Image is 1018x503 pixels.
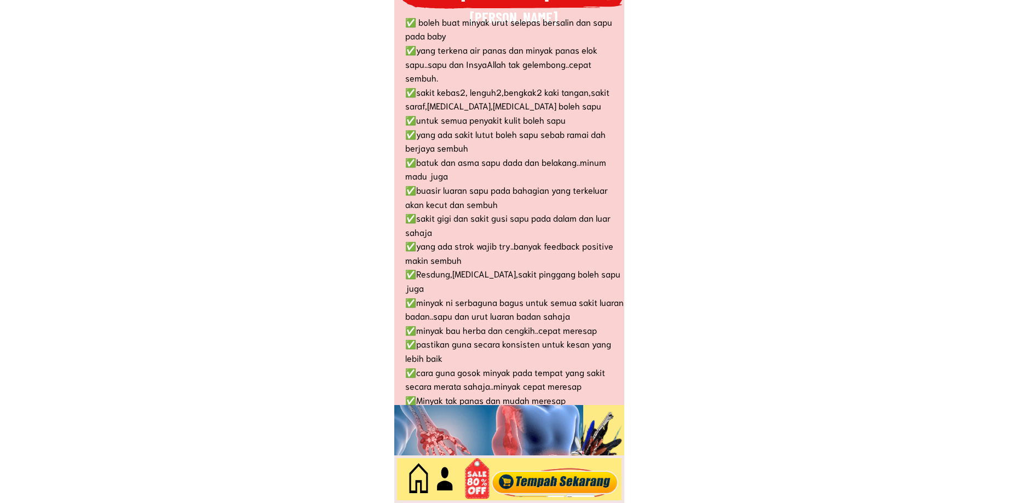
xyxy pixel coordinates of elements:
[397,337,624,365] li: ✅pastikan guna secara konsisten untuk kesan yang lebih baik
[397,239,624,267] li: ✅yang ada strok wajib try..banyak feedback positive makin sembuh
[397,365,624,393] li: ✅cara guna gosok minyak pada tempat yang sakit secara merata sahaja..minyak cepat meresap
[397,393,624,407] li: ✅Minyak tak panas dan mudah meresap
[397,113,624,127] li: ✅untuk semua penyakit kulit boleh sapu
[397,43,624,85] li: ✅yang terkena air panas dan minyak panas elok sapu..sapu dan InsyaAllah tak gelembong..cepat sembuh.
[397,15,624,43] li: ✅ boleh buat minyak urut selepas bersalin dan sapu pada baby
[397,295,624,323] li: ✅minyak ni serbaguna bagus untuk semua sakit luaran badan..sapu dan urut luaran badan sahaja
[397,323,624,337] li: ✅minyak bau herba dan cengkih..cepat meresap
[397,127,624,155] li: ✅yang ada sakit lutut boleh sapu sebab ramai dah berjaya sembuh
[397,267,624,294] li: ✅Resdung,[MEDICAL_DATA],sakit pinggang boleh sapu juga
[397,85,624,113] li: ✅sakit kebas2, lenguh2,bengkak2 kaki tangan,sakit saraf,[MEDICAL_DATA],[MEDICAL_DATA] boleh sapu
[397,183,624,211] li: ✅buasir luaran sapu pada bahagian yang terkeluar akan kecut dan sembuh
[397,155,624,183] li: ✅batuk dan asma sapu dada dan belakang..minum madu juga
[397,211,624,239] li: ✅sakit gigi dan sakit gusi sapu pada dalam dan luar sahaja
